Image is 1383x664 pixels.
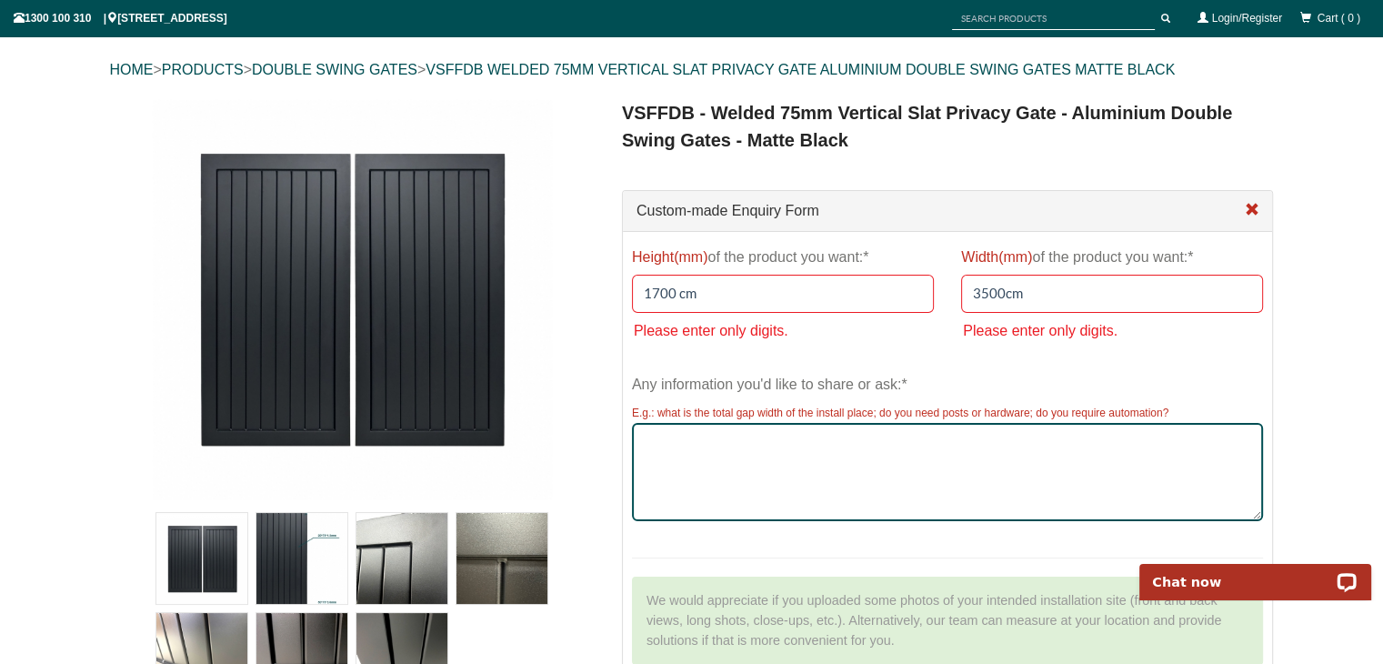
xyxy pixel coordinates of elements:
input: SEARCH PRODUCTS [952,7,1155,30]
div: Custom-made Enquiry Form [623,191,1273,232]
img: VSFFDB - Welded 75mm Vertical Slat Privacy Gate - Aluminium Double Swing Gates - Matte Black [456,513,547,604]
label: Please enter only digits. [961,313,1119,350]
span: 1300 100 310 | [STREET_ADDRESS] [14,12,227,25]
span: E.g.: what is the total gap width of the install place; do you need posts or hardware; do you req... [632,407,1168,419]
a: VSFFDB WELDED 75MM VERTICAL SLAT PRIVACY GATE ALUMINIUM DOUBLE SWING GATES MATTE BLACK [426,62,1175,77]
a: HOME [110,62,154,77]
img: VSFFDB - Welded 75mm Vertical Slat Privacy Gate - Aluminium Double Swing Gates - Matte Black [156,513,247,604]
img: VSFFDB - Welded 75mm Vertical Slat Privacy Gate - Aluminium Double Swing Gates - Matte Black [356,513,447,604]
a: DOUBLE SWING GATES [252,62,417,77]
span: Width(mm) [961,249,1032,265]
label: of the product you want:* [961,241,1193,275]
a: Login/Register [1212,12,1282,25]
a: Close [1244,203,1258,218]
span: Cart ( 0 ) [1318,12,1360,25]
h1: VSFFDB - Welded 75mm Vertical Slat Privacy Gate - Aluminium Double Swing Gates - Matte Black [622,99,1274,154]
img: VSFFDB - Welded 75mm Vertical Slat Privacy Gate - Aluminium Double Swing Gates - Matte Black - H:... [152,99,552,499]
a: VSFFDB - Welded 75mm Vertical Slat Privacy Gate - Aluminium Double Swing Gates - Matte Black - H:... [112,99,593,499]
img: VSFFDB - Welded 75mm Vertical Slat Privacy Gate - Aluminium Double Swing Gates - Matte Black [256,513,347,604]
iframe: LiveChat chat widget [1127,543,1383,600]
a: PRODUCTS [162,62,244,77]
label: Any information you'd like to share or ask:* [632,368,907,402]
label: Please enter only digits. [632,313,790,350]
span: Height(mm) [632,249,708,265]
label: of the product you want:* [632,241,869,275]
div: > > > [110,41,1274,99]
